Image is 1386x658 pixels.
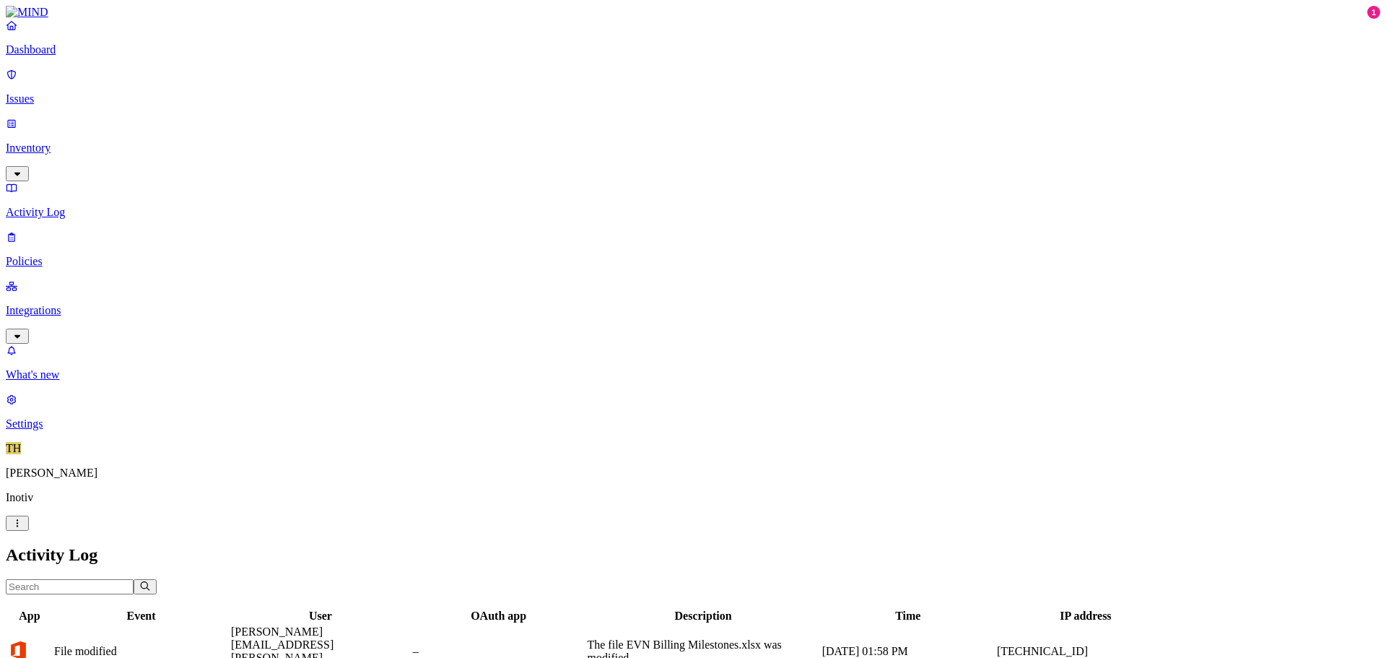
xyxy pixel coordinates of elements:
div: Time [822,610,994,623]
div: Event [54,610,228,623]
div: User [231,610,410,623]
a: Integrations [6,280,1380,342]
a: What's new [6,344,1380,381]
p: Policies [6,255,1380,268]
span: – [413,645,419,657]
input: Search [6,579,134,594]
div: 1 [1367,6,1380,19]
p: Settings [6,417,1380,430]
span: TH [6,442,21,454]
a: Issues [6,68,1380,105]
h2: Activity Log [6,545,1380,565]
p: Inotiv [6,491,1380,504]
p: Inventory [6,142,1380,155]
a: Policies [6,230,1380,268]
p: Dashboard [6,43,1380,56]
p: Issues [6,92,1380,105]
span: [DATE] 01:58 PM [822,645,908,657]
p: Activity Log [6,206,1380,219]
div: Description [587,610,819,623]
div: App [8,610,51,623]
p: Integrations [6,304,1380,317]
p: What's new [6,368,1380,381]
p: [PERSON_NAME] [6,467,1380,480]
a: MIND [6,6,1380,19]
div: OAuth app [413,610,585,623]
a: Dashboard [6,19,1380,56]
a: Activity Log [6,181,1380,219]
a: Inventory [6,117,1380,179]
div: IP address [997,610,1174,623]
img: MIND [6,6,48,19]
div: [TECHNICAL_ID] [997,645,1174,658]
div: File modified [54,645,228,658]
a: Settings [6,393,1380,430]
